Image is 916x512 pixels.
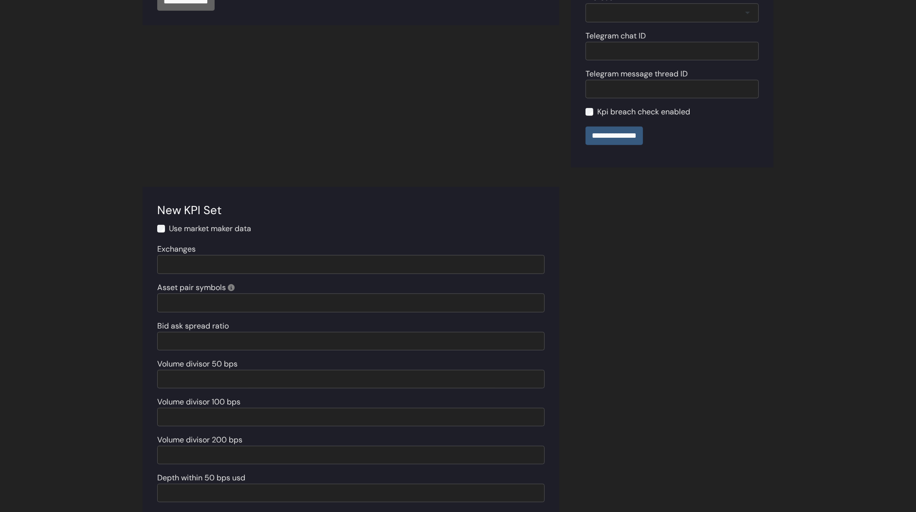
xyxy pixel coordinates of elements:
[157,320,229,332] label: Bid ask spread ratio
[586,68,688,80] label: Telegram message thread ID
[597,106,690,118] label: Kpi breach check enabled
[157,358,238,370] label: Volume divisor 50 bps
[157,434,242,446] label: Volume divisor 200 bps
[157,472,245,484] label: Depth within 50 bps usd
[169,223,251,235] label: Use market maker data
[586,30,646,42] label: Telegram chat ID
[157,396,240,408] label: Volume divisor 100 bps
[157,201,545,219] div: New KPI Set
[157,243,196,255] label: Exchanges
[157,282,235,293] label: Asset pair symbols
